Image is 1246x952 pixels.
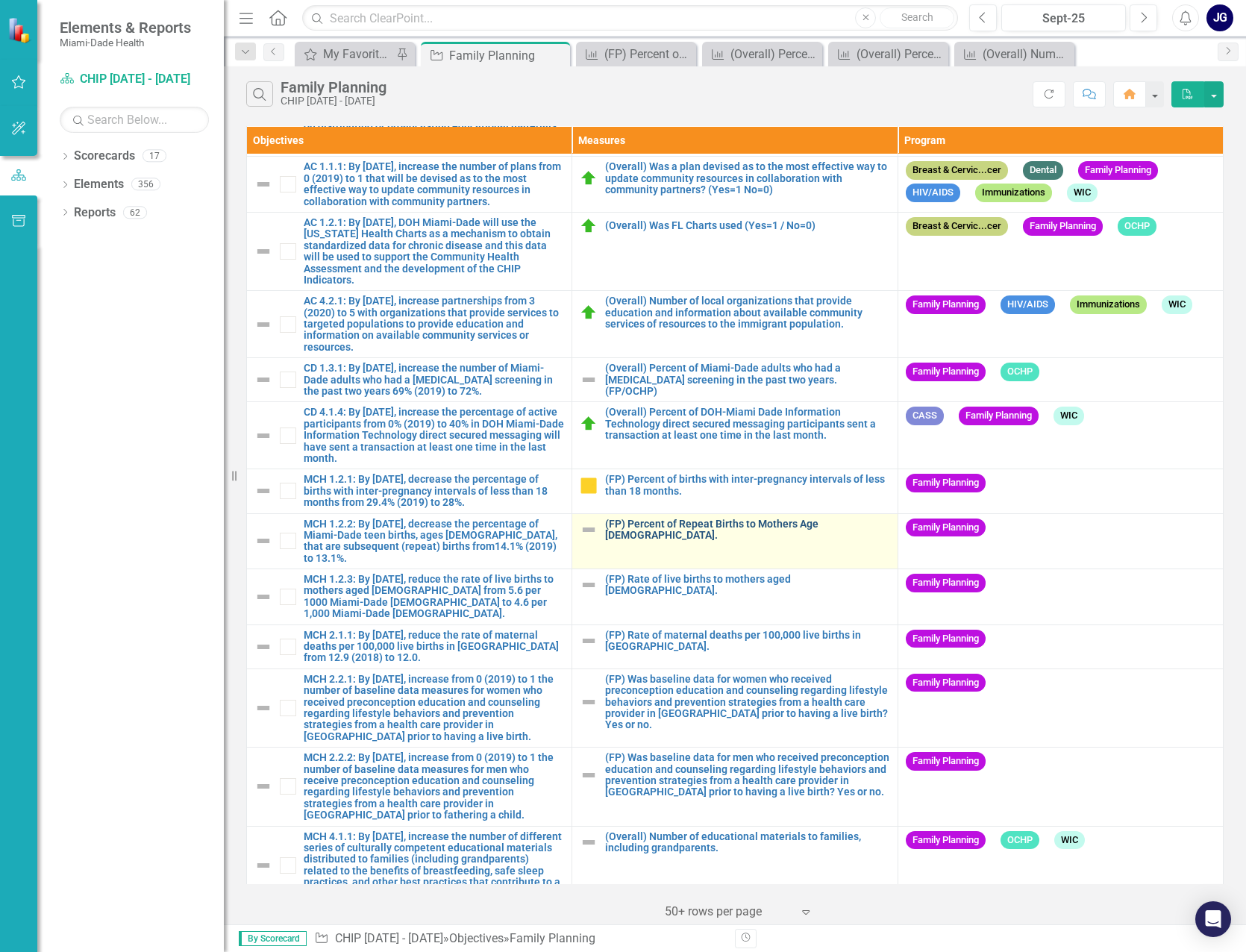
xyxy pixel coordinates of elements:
div: 356 [131,178,160,191]
span: HIV/AIDS [1001,295,1055,314]
small: Miami-Dade Health [60,37,191,48]
div: » » [314,930,724,948]
a: CHIP [DATE] - [DATE] [60,71,209,88]
td: Double-Click to Edit Right Click for Context Menu [247,291,572,358]
td: Double-Click to Edit Right Click for Context Menu [572,358,898,402]
td: Double-Click to Edit Right Click for Context Menu [247,569,572,625]
span: Family Planning [906,674,986,692]
img: Not Defined [254,699,272,717]
img: Not Defined [254,427,272,445]
td: Double-Click to Edit Right Click for Context Menu [247,212,572,290]
img: Not On Track [580,477,598,495]
span: OCHP [1001,831,1039,850]
span: Family Planning [1078,161,1158,180]
span: Family Planning [906,831,986,850]
img: Not Defined [254,857,272,874]
img: Not Defined [580,693,598,711]
a: CHIP [DATE] - [DATE] [335,931,443,945]
span: Search [901,11,933,23]
img: On Track [580,304,598,322]
a: (FP) Percent of Repeat Births to Mothers Age [DEMOGRAPHIC_DATA]. [605,519,889,542]
span: OCHP [1118,217,1156,236]
span: WIC [1162,295,1192,314]
span: Breast & Cervic...cer [906,217,1008,236]
a: MCH 1.2.2: By [DATE], decrease the percentage of Miami-Dade teen births, ages [DEMOGRAPHIC_DATA],... [304,519,564,565]
a: (Overall) Number of local organizations that provide education and information about available co... [605,295,889,330]
a: AC 1.2.1: By [DATE], DOH Miami-Dade will use the [US_STATE] Health Charts as a mechanism to obtai... [304,217,564,286]
a: Reports [74,204,116,222]
span: Family Planning [906,519,986,537]
img: Not Defined [580,576,598,594]
a: (FP) Percent of births with inter-pregnancy intervals of less than 18 months. [605,474,889,497]
a: (Overall) Number of educational materials to families, including grandparents. [605,831,889,854]
img: Not Defined [580,371,598,389]
input: Search Below... [60,107,209,133]
div: CHIP [DATE] - [DATE] [281,95,386,107]
td: Double-Click to Edit Right Click for Context Menu [247,358,572,402]
img: Not Defined [254,242,272,260]
img: Not Defined [254,482,272,500]
button: Search [880,7,954,28]
span: Family Planning [906,574,986,592]
a: Scorecards [74,148,135,165]
span: CASS [906,407,944,425]
a: CD 1.3.1: By [DATE], increase the number of Miami-Dade adults who had a [MEDICAL_DATA] screening ... [304,363,564,397]
img: On Track [580,217,598,235]
a: (Overall) Was a plan devised as to the most effective way to update community resources in collab... [605,161,889,195]
td: Double-Click to Edit Right Click for Context Menu [572,748,898,826]
img: Not Defined [254,532,272,550]
td: Double-Click to Edit Right Click for Context Menu [572,513,898,569]
span: WIC [1054,407,1084,425]
span: Family Planning [906,752,986,771]
a: (FP) Rate of maternal deaths per 100,000 live births in [GEOGRAPHIC_DATA]. [605,630,889,653]
img: Not Defined [580,766,598,784]
a: Objectives [449,931,504,945]
span: Family Planning [906,630,986,648]
img: On Track [580,415,598,433]
span: Breast & Cervic...cer [906,161,1008,180]
td: Double-Click to Edit Right Click for Context Menu [247,624,572,668]
div: (Overall) Number of local organizations that provide education and information about available co... [983,45,1071,63]
td: Double-Click to Edit Right Click for Context Menu [572,469,898,513]
span: Immunizations [1070,295,1147,314]
img: Not Defined [254,638,272,656]
a: CD 4.1.4: By [DATE], increase the percentage of active participants from 0% (2019) to 40% in DOH ... [304,407,564,464]
img: On Track [580,169,598,187]
a: AC 4.2.1: By [DATE], increase partnerships from 3 (2020) to 5 with organizations that provide ser... [304,295,564,353]
div: Sept-25 [1006,10,1121,28]
input: Search ClearPoint... [302,5,958,31]
td: Double-Click to Edit Right Click for Context Menu [247,157,572,213]
td: Double-Click to Edit Right Click for Context Menu [572,826,898,904]
a: (FP) Was baseline data for men who received preconception education and counseling regarding life... [605,752,889,798]
img: Not Defined [254,316,272,333]
a: (FP) Rate of live births to mothers aged [DEMOGRAPHIC_DATA]. [605,574,889,597]
a: MCH 4.1.1: By [DATE], increase the number of different series of culturally competent educational... [304,831,564,900]
td: Double-Click to Edit Right Click for Context Menu [572,569,898,625]
span: WIC [1054,831,1085,850]
td: Double-Click to Edit Right Click for Context Menu [572,291,898,358]
span: Immunizations [975,184,1052,202]
img: Not Defined [254,371,272,389]
a: MCH 1.2.3: By [DATE], reduce the rate of live births to mothers aged [DEMOGRAPHIC_DATA] from 5.6 ... [304,574,564,620]
td: Double-Click to Edit Right Click for Context Menu [572,157,898,213]
a: (Overall) Percent of Miami-Dade adults who had a [MEDICAL_DATA] screening in the past two years. ... [605,363,889,397]
td: Double-Click to Edit Right Click for Context Menu [572,668,898,747]
img: Not Defined [580,632,598,650]
td: Double-Click to Edit Right Click for Context Menu [572,402,898,469]
a: My Favorites [298,45,392,63]
a: (Overall) Number of local organizations that provide education and information about available co... [958,45,1071,63]
td: Double-Click to Edit Right Click for Context Menu [247,402,572,469]
a: (Overall) Percent of DOH-Miami Dade Information Technology direct secured messaging participants ... [605,407,889,441]
span: Elements & Reports [60,19,191,37]
td: Double-Click to Edit Right Click for Context Menu [572,624,898,668]
img: Not Defined [580,521,598,539]
div: JG [1206,4,1233,31]
a: (Overall) Percent of DOH-Miami Dade Information Technology direct secured messaging participants ... [706,45,818,63]
div: (Overall) Percent of Miami-Dade adults who had a [MEDICAL_DATA] screening in the past two years. ... [857,45,945,63]
div: 17 [143,150,166,163]
a: MCH 2.2.1: By [DATE], increase from 0 (2019) to 1 the number of baseline data measures for women ... [304,674,564,742]
button: Sept-25 [1001,4,1126,31]
td: Double-Click to Edit Right Click for Context Menu [247,513,572,569]
span: Family Planning [1023,217,1103,236]
td: Double-Click to Edit Right Click for Context Menu [572,212,898,290]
